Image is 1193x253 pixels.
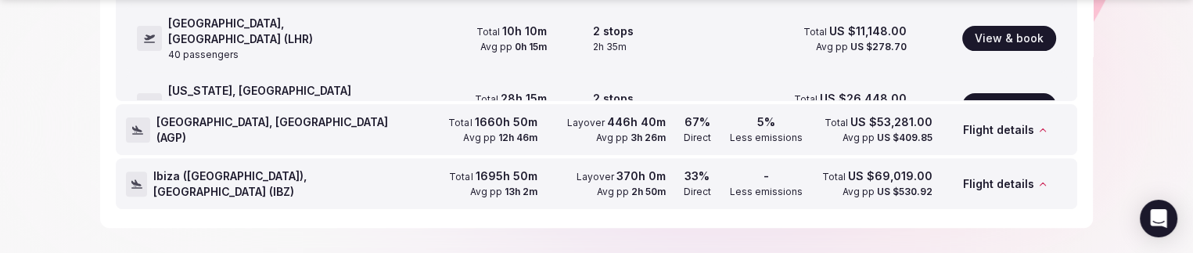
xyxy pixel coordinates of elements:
span: US $409.85 [876,132,932,143]
div: Avg pp [480,41,547,54]
span: 28h 15m [501,92,547,105]
span: 33% [685,169,710,183]
div: Total [476,23,547,39]
span: 13h 2m [504,186,537,197]
span: US $11,148.00 [829,24,907,38]
div: Total [475,91,547,107]
div: Flight details [938,105,1067,154]
div: Layover [567,114,666,130]
span: [GEOGRAPHIC_DATA], [GEOGRAPHIC_DATA] (LHR) [168,16,313,45]
span: 2 stops [593,92,634,105]
span: US $53,281.00 [850,115,932,128]
span: 2h 50m [631,186,666,197]
div: Total [821,168,932,184]
span: US $530.92 [876,186,932,197]
div: Avg pp [842,132,932,145]
span: US $26,448.00 [820,92,907,105]
div: Avg pp [469,186,537,199]
div: Total [803,23,907,39]
span: [GEOGRAPHIC_DATA], [GEOGRAPHIC_DATA] ( AGP ) [156,114,408,145]
div: Total [794,91,907,107]
div: Avg pp [596,132,666,145]
span: 446h 40m [607,115,666,128]
span: 370h 0m [616,169,666,183]
div: Flight details [938,159,1067,208]
div: Avg pp [463,132,537,145]
div: Total [824,114,932,130]
div: Open Intercom Messenger [1140,200,1177,237]
div: Total [448,114,537,130]
span: Ibiza ([GEOGRAPHIC_DATA]), [GEOGRAPHIC_DATA] ( IBZ ) [153,168,408,199]
span: 67% [684,115,710,128]
button: View & book [962,93,1056,118]
span: 5% [756,115,774,128]
button: View & book [962,26,1056,51]
span: 2 stops [593,24,634,38]
div: Avg pp [816,41,907,54]
div: Layover [577,168,666,184]
div: Less emissions [729,186,802,199]
div: Direct [683,132,710,145]
div: Direct [683,186,710,199]
span: 3h 26m [631,132,666,143]
div: Total [449,168,537,184]
span: US $278.70 [850,41,907,52]
div: Avg pp [597,186,666,199]
span: - [763,169,768,183]
span: [US_STATE], [GEOGRAPHIC_DATA] ([GEOGRAPHIC_DATA]) [168,84,351,113]
div: 40 passengers [168,49,239,62]
span: 10h 10m [502,24,547,38]
span: 1660h 50m [474,115,537,128]
div: Less emissions [729,132,802,145]
span: 1695h 50m [475,169,537,183]
span: 12h 46m [498,132,537,143]
div: 2h 35m [593,41,627,54]
span: US $69,019.00 [847,169,932,183]
span: 0h 15m [515,41,547,52]
div: Avg pp [842,186,932,199]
